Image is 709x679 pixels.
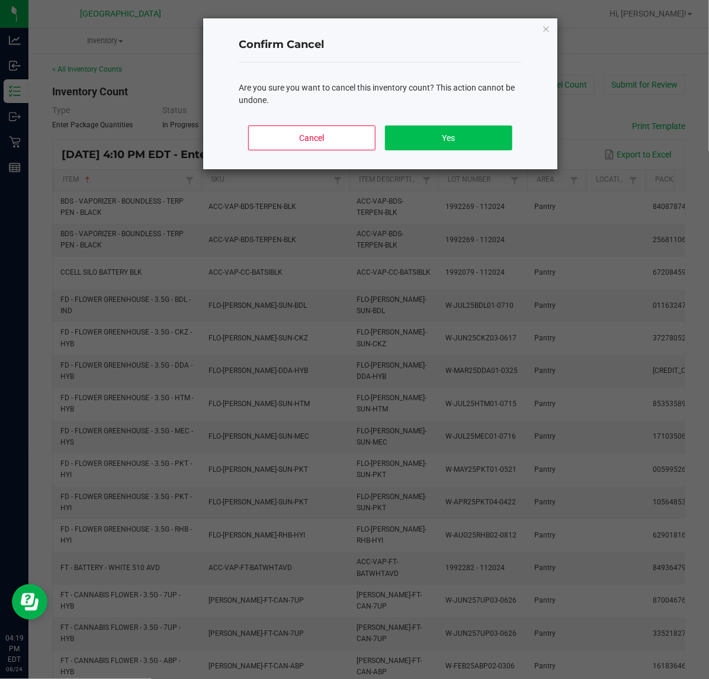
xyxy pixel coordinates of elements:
[248,125,376,150] button: Cancel
[542,21,550,36] button: Close
[239,82,522,107] div: Are you sure you want to cancel this inventory count? This action cannot be undone.
[385,125,512,150] button: Yes
[12,584,47,620] iframe: Resource center
[239,37,522,53] h4: Confirm Cancel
